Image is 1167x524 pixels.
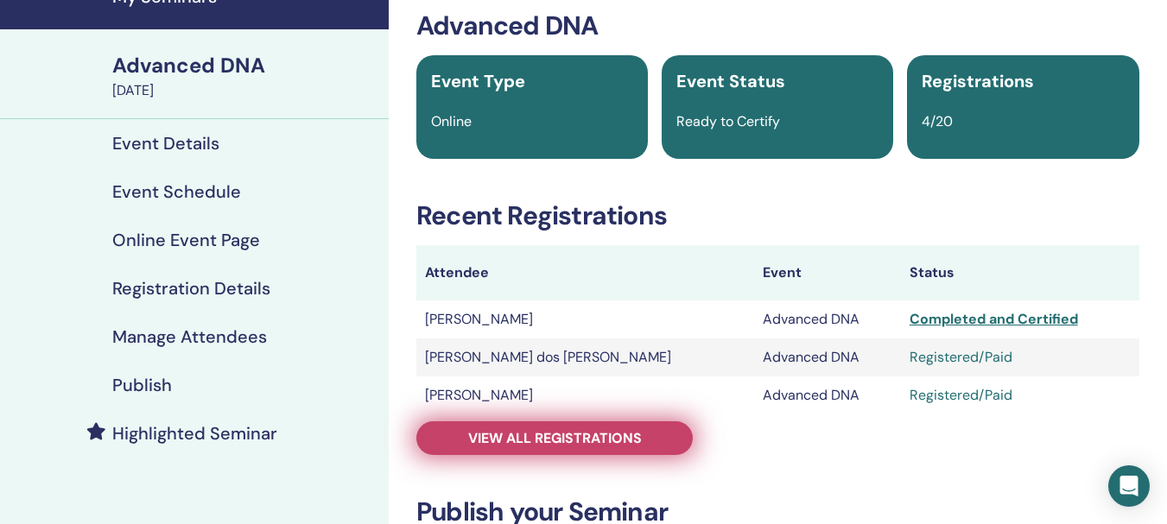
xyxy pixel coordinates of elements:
h4: Registration Details [112,278,270,299]
span: Online [431,112,472,130]
div: Registered/Paid [910,347,1131,368]
span: Event Type [431,70,525,92]
th: Attendee [416,245,754,300]
a: View all registrations [416,421,693,455]
span: Registrations [922,70,1034,92]
h3: Advanced DNA [416,10,1139,41]
h3: Recent Registrations [416,200,1139,231]
span: Event Status [676,70,785,92]
div: [DATE] [112,80,378,101]
h4: Event Schedule [112,181,241,202]
td: [PERSON_NAME] [416,300,754,338]
th: Event [754,245,900,300]
span: Ready to Certify [676,112,780,130]
td: Advanced DNA [754,376,900,414]
td: [PERSON_NAME] [416,376,754,414]
td: [PERSON_NAME] dos [PERSON_NAME] [416,338,754,376]
div: Open Intercom Messenger [1108,465,1150,507]
div: Registered/Paid [910,385,1131,406]
th: Status [901,245,1139,300]
h4: Manage Attendees [112,326,267,347]
div: Completed and Certified [910,309,1131,330]
h4: Event Details [112,133,219,154]
span: 4/20 [922,112,953,130]
h4: Highlighted Seminar [112,423,277,444]
h4: Publish [112,375,172,395]
td: Advanced DNA [754,300,900,338]
div: Advanced DNA [112,51,378,80]
a: Advanced DNA[DATE] [102,51,389,101]
h4: Online Event Page [112,230,260,250]
td: Advanced DNA [754,338,900,376]
span: View all registrations [468,429,642,447]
